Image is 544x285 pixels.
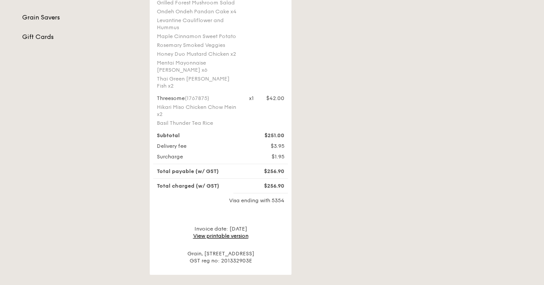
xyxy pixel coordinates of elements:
[152,132,244,139] div: Subtotal
[244,153,290,160] div: $1.95
[193,233,249,239] a: View printable version
[22,33,139,42] a: Gift Cards
[153,225,288,239] div: Invoice date: [DATE]
[157,95,238,102] div: Threesome
[152,182,244,189] div: Total charged (w/ GST)
[244,168,290,175] div: $256.90
[152,153,244,160] div: Surcharge
[157,75,238,89] div: Thai Green [PERSON_NAME] Fish x2
[153,250,288,264] div: Grain, [STREET_ADDRESS] GST reg no: 201332903E
[157,168,219,174] span: Total payable (w/ GST)
[157,17,238,31] div: Levantine Cauliflower and Hummus
[157,42,238,49] div: Rosemary Smoked Veggies
[157,8,238,15] div: Ondeh Ondeh Pandan Cake x4
[185,95,209,101] span: (1767875)
[244,132,290,139] div: $251.00
[157,104,238,118] div: Hikari Miso Chicken Chow Mein x2
[157,119,238,127] div: Basil Thunder Tea Rice
[244,182,290,189] div: $256.90
[157,50,238,58] div: Honey Duo Mustard Chicken x2
[266,95,284,102] div: $42.00
[249,95,254,102] div: x1
[157,59,238,73] div: Mentai Mayonnaise [PERSON_NAME] x6
[157,33,238,40] div: Maple Cinnamon Sweet Potato
[152,142,244,150] div: Delivery fee
[244,142,290,150] div: $3.95
[22,13,139,22] a: Grain Savers
[153,197,288,204] div: Visa ending with 5354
